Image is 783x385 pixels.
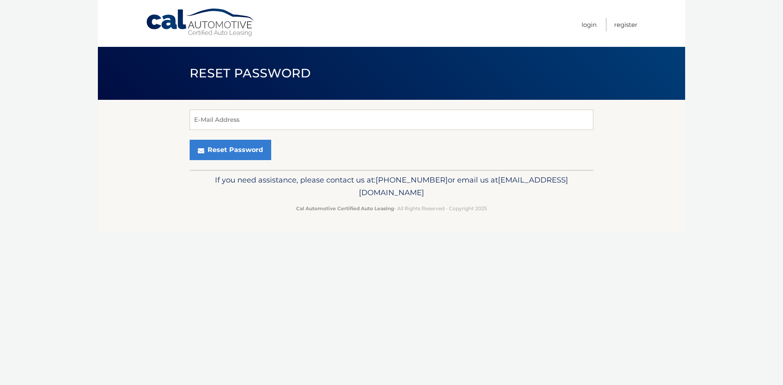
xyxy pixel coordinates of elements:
[195,204,588,213] p: - All Rights Reserved - Copyright 2025
[190,140,271,160] button: Reset Password
[614,18,637,31] a: Register
[190,66,311,81] span: Reset Password
[190,110,593,130] input: E-Mail Address
[195,174,588,200] p: If you need assistance, please contact us at: or email us at
[296,205,394,211] strong: Cal Automotive Certified Auto Leasing
[376,175,448,185] span: [PHONE_NUMBER]
[582,18,597,31] a: Login
[146,8,256,37] a: Cal Automotive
